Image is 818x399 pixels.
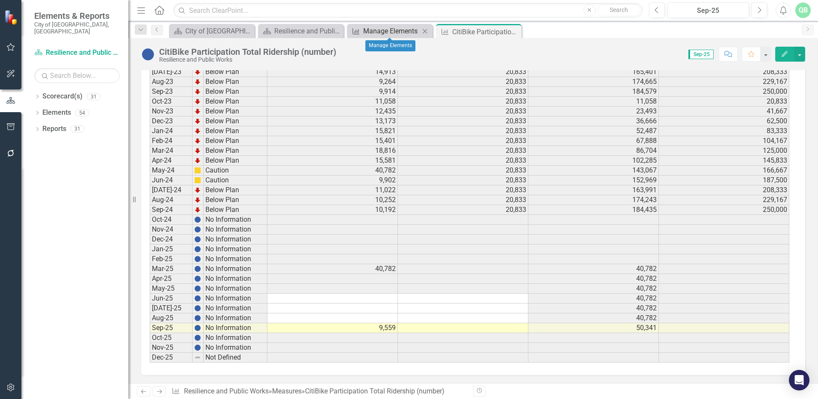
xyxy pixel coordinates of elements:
[398,77,528,87] td: 20,833
[194,197,201,203] img: TnMDeAgwAPMxUmUi88jYAAAAAElFTkSuQmCC
[194,137,201,144] img: TnMDeAgwAPMxUmUi88jYAAAAAElFTkSuQmCC
[150,353,193,363] td: Dec-25
[528,274,659,284] td: 40,782
[688,50,714,59] span: Sep-25
[204,176,267,185] td: Caution
[267,97,398,107] td: 11,058
[150,107,193,116] td: Nov-23
[194,325,201,331] img: BgCOk07PiH71IgAAAABJRU5ErkJggg==
[204,225,267,235] td: No Information
[204,116,267,126] td: Below Plan
[194,285,201,292] img: BgCOk07PiH71IgAAAABJRU5ErkJggg==
[528,77,659,87] td: 174,665
[150,294,193,304] td: Jun-25
[194,236,201,243] img: BgCOk07PiH71IgAAAABJRU5ErkJggg==
[150,97,193,107] td: Oct-23
[194,216,201,223] img: BgCOk07PiH71IgAAAABJRU5ErkJggg==
[204,304,267,313] td: No Information
[184,387,269,395] a: Resilience and Public Works
[204,333,267,343] td: No Information
[398,116,528,126] td: 20,833
[173,3,643,18] input: Search ClearPoint...
[71,125,84,133] div: 31
[204,313,267,323] td: No Information
[204,67,267,77] td: Below Plan
[204,195,267,205] td: Below Plan
[528,185,659,195] td: 163,991
[204,126,267,136] td: Below Plan
[659,87,789,97] td: 250,000
[659,107,789,116] td: 41,667
[267,116,398,126] td: 13,173
[795,3,811,18] button: QB
[204,274,267,284] td: No Information
[398,136,528,146] td: 20,833
[141,48,155,61] img: No Information
[267,107,398,116] td: 12,435
[150,313,193,323] td: Aug-25
[267,126,398,136] td: 15,821
[398,156,528,166] td: 20,833
[528,294,659,304] td: 40,782
[398,176,528,185] td: 20,833
[267,77,398,87] td: 9,264
[452,27,519,37] div: CitiBike Participation Total Ridership (number)
[349,26,420,36] a: Manage Elements
[150,235,193,244] td: Dec-24
[204,244,267,254] td: No Information
[150,304,193,313] td: [DATE]-25
[4,10,19,25] img: ClearPoint Strategy
[34,48,120,58] a: Resilience and Public Works
[528,166,659,176] td: 143,067
[398,195,528,205] td: 20,833
[204,87,267,97] td: Below Plan
[670,6,746,16] div: Sep-25
[34,11,120,21] span: Elements & Reports
[528,195,659,205] td: 174,243
[528,126,659,136] td: 52,487
[267,67,398,77] td: 14,913
[159,47,336,57] div: CitiBike Participation Total Ridership (number)
[204,107,267,116] td: Below Plan
[363,26,420,36] div: Manage Elements
[528,116,659,126] td: 36,666
[194,167,201,174] img: cBAA0RP0Y6D5n+AAAAAElFTkSuQmCC
[150,195,193,205] td: Aug-24
[194,118,201,125] img: TnMDeAgwAPMxUmUi88jYAAAAAElFTkSuQmCC
[194,295,201,302] img: BgCOk07PiH71IgAAAABJRU5ErkJggg==
[75,109,89,116] div: 54
[204,166,267,176] td: Caution
[34,68,120,83] input: Search Below...
[267,205,398,215] td: 10,192
[194,128,201,134] img: TnMDeAgwAPMxUmUi88jYAAAAAElFTkSuQmCC
[150,254,193,264] td: Feb-25
[204,343,267,353] td: No Information
[150,343,193,353] td: Nov-25
[528,313,659,323] td: 40,782
[398,146,528,156] td: 20,833
[204,215,267,225] td: No Information
[194,354,201,361] img: 8DAGhfEEPCf229AAAAAElFTkSuQmCC
[87,93,101,100] div: 31
[528,205,659,215] td: 184,435
[267,195,398,205] td: 10,252
[267,176,398,185] td: 9,902
[528,264,659,274] td: 40,782
[150,67,193,77] td: [DATE]-23
[528,87,659,97] td: 184,579
[150,284,193,294] td: May-25
[194,315,201,322] img: BgCOk07PiH71IgAAAABJRU5ErkJggg==
[528,176,659,185] td: 152,969
[398,67,528,77] td: 20,833
[398,166,528,176] td: 20,833
[204,284,267,294] td: No Information
[150,166,193,176] td: May-24
[194,187,201,194] img: TnMDeAgwAPMxUmUi88jYAAAAAElFTkSuQmCC
[42,124,66,134] a: Reports
[150,205,193,215] td: Sep-24
[204,156,267,166] td: Below Plan
[204,353,267,363] td: Not Defined
[274,26,341,36] div: Resilience and Public Works
[528,97,659,107] td: 11,058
